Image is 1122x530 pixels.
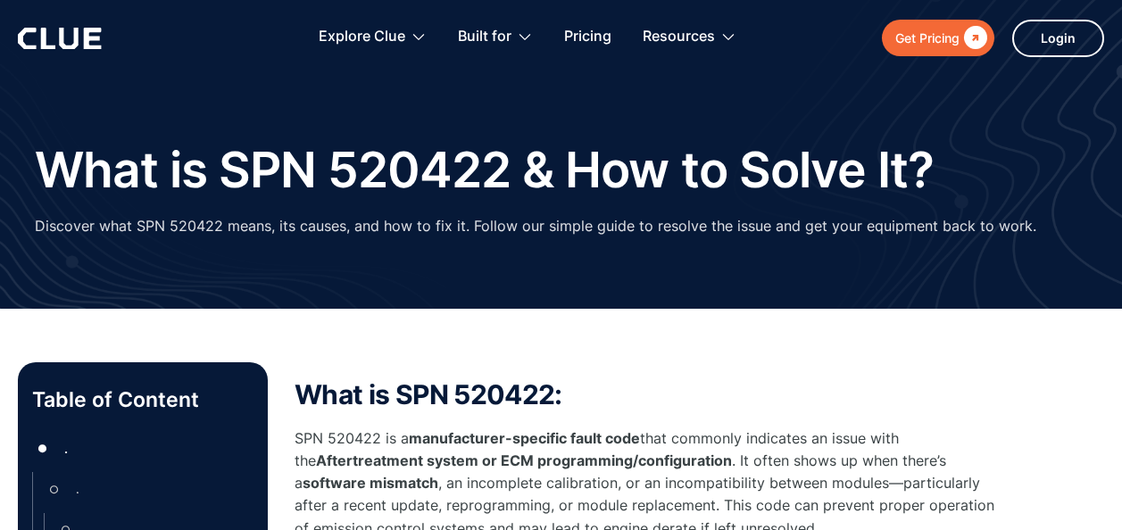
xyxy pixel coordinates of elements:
[316,451,732,469] strong: Aftertreatment system or ECM programming/configuration
[44,476,253,502] a: ○.
[895,27,960,49] div: Get Pricing
[319,9,405,65] div: Explore Clue
[409,429,640,447] strong: manufacturer-specific fault code
[564,9,611,65] a: Pricing
[1012,20,1104,57] a: Login
[32,435,253,462] a: ●.
[35,215,1036,237] p: Discover what SPN 520422 means, its causes, and how to fix it. Follow our simple guide to resolve...
[32,385,253,414] p: Table of Content
[35,143,934,197] h1: What is SPN 520422 & How to Solve It?
[960,27,987,49] div: 
[303,474,438,492] strong: software mismatch
[76,478,79,501] div: .
[458,9,511,65] div: Built for
[32,435,54,462] div: ●
[44,476,65,502] div: ○
[643,9,715,65] div: Resources
[882,20,994,56] a: Get Pricing
[64,437,68,460] div: .
[295,378,562,410] strong: What is SPN 520422:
